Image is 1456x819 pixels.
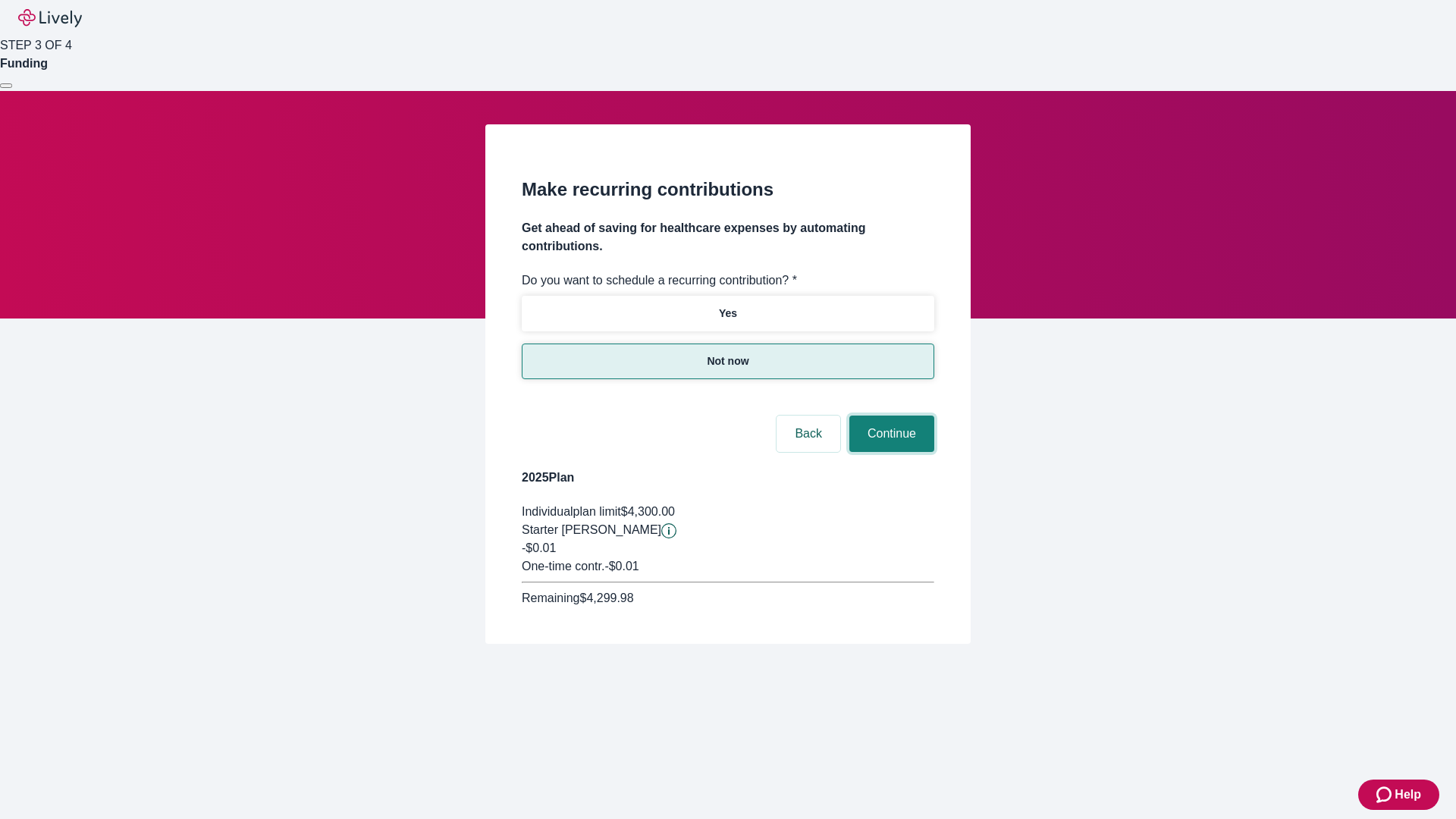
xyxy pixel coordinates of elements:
[522,271,797,290] label: Do you want to schedule a recurring contribution? *
[1395,786,1421,804] span: Help
[604,560,639,573] span: - $0.01
[707,353,748,369] p: Not now
[522,541,556,554] span: -$0.01
[621,505,675,518] span: $4,300.00
[18,9,82,27] img: Lively
[522,344,934,379] button: Not now
[1358,780,1439,810] button: Zendesk support iconHelp
[719,306,737,322] p: Yes
[522,296,934,331] button: Yes
[522,469,934,487] h4: 2025 Plan
[777,416,840,452] button: Back
[661,523,676,538] button: Lively will contribute $0.01 to establish your account
[522,176,934,203] h2: Make recurring contributions
[522,219,934,256] h4: Get ahead of saving for healthcare expenses by automating contributions.
[849,416,934,452] button: Continue
[522,591,579,604] span: Remaining
[522,560,604,573] span: One-time contr.
[661,523,676,538] svg: Starter penny details
[579,591,633,604] span: $4,299.98
[522,505,621,518] span: Individual plan limit
[522,523,661,536] span: Starter [PERSON_NAME]
[1376,786,1395,804] svg: Zendesk support icon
